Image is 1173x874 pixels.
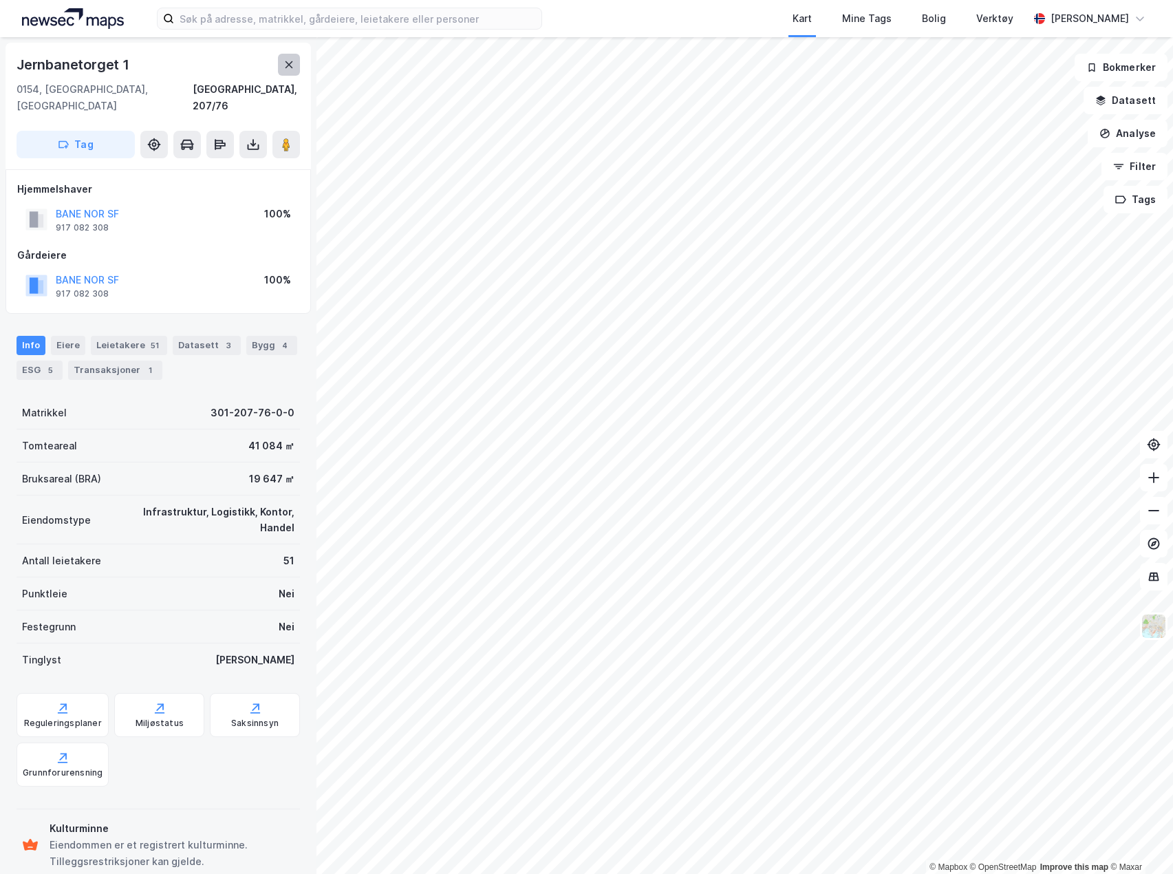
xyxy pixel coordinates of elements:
div: 100% [264,272,291,288]
div: 0154, [GEOGRAPHIC_DATA], [GEOGRAPHIC_DATA] [17,81,193,114]
button: Tags [1104,186,1167,213]
div: Saksinnsyn [231,718,279,729]
a: Improve this map [1040,862,1108,872]
div: [PERSON_NAME] [215,652,294,668]
div: Matrikkel [22,405,67,421]
div: Festegrunn [22,619,76,635]
iframe: Chat Widget [1104,808,1173,874]
div: Infrastruktur, Logistikk, Kontor, Handel [107,504,294,537]
input: Søk på adresse, matrikkel, gårdeiere, leietakere eller personer [174,8,541,29]
div: Mine Tags [842,10,892,27]
div: 917 082 308 [56,288,109,299]
div: Nei [279,619,294,635]
div: 19 647 ㎡ [249,471,294,487]
div: Kart [793,10,812,27]
button: Tag [17,131,135,158]
div: Bruksareal (BRA) [22,471,101,487]
div: Grunnforurensning [23,767,103,778]
div: 51 [148,339,162,352]
div: Verktøy [976,10,1013,27]
a: Mapbox [929,862,967,872]
div: 301-207-76-0-0 [211,405,294,421]
div: Datasett [173,336,241,355]
div: 917 082 308 [56,222,109,233]
div: Kontrollprogram for chat [1104,808,1173,874]
button: Analyse [1088,120,1167,147]
button: Bokmerker [1075,54,1167,81]
div: 100% [264,206,291,222]
div: Nei [279,586,294,602]
div: Leietakere [91,336,167,355]
div: Transaksjoner [68,361,162,380]
div: Jernbanetorget 1 [17,54,132,76]
div: 1 [143,363,157,377]
img: logo.a4113a55bc3d86da70a041830d287a7e.svg [22,8,124,29]
div: Punktleie [22,586,67,602]
div: Tinglyst [22,652,61,668]
div: Eiere [51,336,85,355]
div: Gårdeiere [17,247,299,264]
div: ESG [17,361,63,380]
img: Z [1141,613,1167,639]
div: Bygg [246,336,297,355]
button: Datasett [1084,87,1167,114]
a: OpenStreetMap [970,862,1037,872]
div: 5 [43,363,57,377]
div: 51 [283,553,294,569]
div: 4 [278,339,292,352]
div: Miljøstatus [136,718,184,729]
div: Antall leietakere [22,553,101,569]
div: [PERSON_NAME] [1051,10,1129,27]
div: 41 084 ㎡ [248,438,294,454]
div: Tomteareal [22,438,77,454]
div: Info [17,336,45,355]
div: Eiendomstype [22,512,91,529]
div: Reguleringsplaner [24,718,102,729]
div: 3 [222,339,235,352]
div: Kulturminne [50,820,294,837]
div: Eiendommen er et registrert kulturminne. Tilleggsrestriksjoner kan gjelde. [50,837,294,870]
div: Bolig [922,10,946,27]
div: [GEOGRAPHIC_DATA], 207/76 [193,81,300,114]
button: Filter [1101,153,1167,180]
div: Hjemmelshaver [17,181,299,198]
